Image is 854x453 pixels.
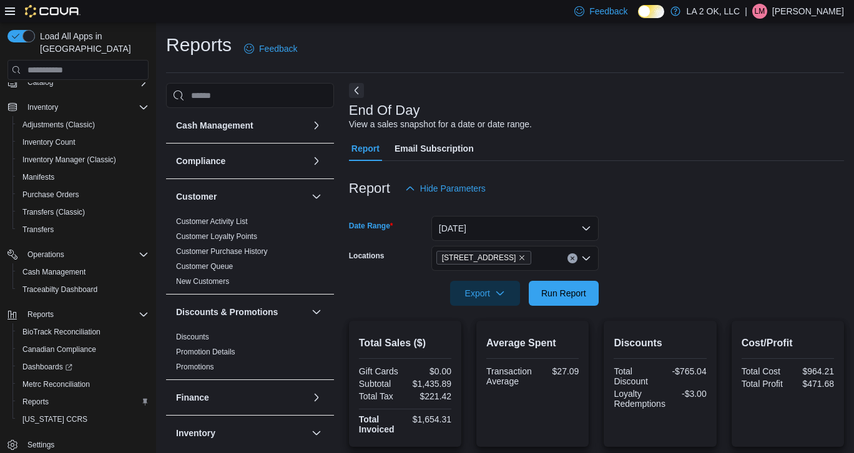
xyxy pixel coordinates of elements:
[22,397,49,407] span: Reports
[486,336,579,351] h2: Average Spent
[12,203,154,221] button: Transfers (Classic)
[17,187,84,202] a: Purchase Orders
[166,32,232,57] h1: Reports
[22,307,149,322] span: Reports
[541,287,586,300] span: Run Report
[458,281,513,306] span: Export
[359,366,403,376] div: Gift Cards
[22,344,96,354] span: Canadian Compliance
[22,362,72,372] span: Dashboards
[166,329,334,379] div: Discounts & Promotions
[176,190,307,203] button: Customer
[755,4,765,19] span: LM
[27,77,53,87] span: Catalog
[431,216,599,241] button: [DATE]
[17,117,149,132] span: Adjustments (Classic)
[349,83,364,98] button: Next
[176,391,307,404] button: Finance
[359,379,403,389] div: Subtotal
[359,414,395,434] strong: Total Invoiced
[2,246,154,263] button: Operations
[772,4,844,19] p: [PERSON_NAME]
[12,323,154,341] button: BioTrack Reconciliation
[17,265,149,280] span: Cash Management
[22,75,58,90] button: Catalog
[12,393,154,411] button: Reports
[529,281,599,306] button: Run Report
[567,253,577,263] button: Clear input
[22,247,149,262] span: Operations
[27,102,58,112] span: Inventory
[22,307,59,322] button: Reports
[22,100,149,115] span: Inventory
[176,306,278,318] h3: Discounts & Promotions
[17,394,54,409] a: Reports
[22,437,59,452] a: Settings
[17,170,59,185] a: Manifests
[22,267,86,277] span: Cash Management
[22,247,69,262] button: Operations
[17,135,149,150] span: Inventory Count
[22,437,149,452] span: Settings
[22,155,116,165] span: Inventory Manager (Classic)
[359,336,451,351] h2: Total Sales ($)
[12,186,154,203] button: Purchase Orders
[176,119,307,132] button: Cash Management
[17,412,149,427] span: Washington CCRS
[309,426,324,441] button: Inventory
[176,277,229,286] a: New Customers
[408,379,451,389] div: $1,435.89
[12,341,154,358] button: Canadian Compliance
[176,332,209,342] span: Discounts
[12,168,154,186] button: Manifests
[22,120,95,130] span: Adjustments (Classic)
[638,5,664,18] input: Dark Mode
[663,366,707,376] div: -$765.04
[17,377,95,392] a: Metrc Reconciliation
[176,190,217,203] h3: Customer
[176,155,225,167] h3: Compliance
[687,4,740,19] p: LA 2 OK, LLC
[12,221,154,238] button: Transfers
[17,342,101,357] a: Canadian Compliance
[12,116,154,134] button: Adjustments (Classic)
[309,153,324,168] button: Compliance
[35,30,149,55] span: Load All Apps in [GEOGRAPHIC_DATA]
[614,366,657,386] div: Total Discount
[309,118,324,133] button: Cash Management
[27,309,54,319] span: Reports
[12,134,154,151] button: Inventory Count
[17,222,59,237] a: Transfers
[400,176,491,201] button: Hide Parameters
[17,152,121,167] a: Inventory Manager (Classic)
[176,155,307,167] button: Compliance
[12,376,154,393] button: Metrc Reconciliation
[17,205,149,220] span: Transfers (Classic)
[442,251,516,264] span: [STREET_ADDRESS]
[17,265,91,280] a: Cash Management
[349,118,532,131] div: View a sales snapshot for a date or date range.
[17,359,149,374] span: Dashboards
[176,348,235,356] a: Promotion Details
[22,414,87,424] span: [US_STATE] CCRS
[176,217,248,226] span: Customer Activity List
[790,366,834,376] div: $964.21
[742,366,785,376] div: Total Cost
[17,359,77,374] a: Dashboards
[176,262,233,271] a: Customer Queue
[17,324,149,339] span: BioTrack Reconciliation
[17,222,149,237] span: Transfers
[12,358,154,376] a: Dashboards
[309,390,324,405] button: Finance
[22,190,79,200] span: Purchase Orders
[638,18,639,19] span: Dark Mode
[745,4,747,19] p: |
[790,379,834,389] div: $471.68
[239,36,302,61] a: Feedback
[176,427,307,439] button: Inventory
[589,5,627,17] span: Feedback
[176,391,209,404] h3: Finance
[349,103,420,118] h3: End Of Day
[309,189,324,204] button: Customer
[176,261,233,271] span: Customer Queue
